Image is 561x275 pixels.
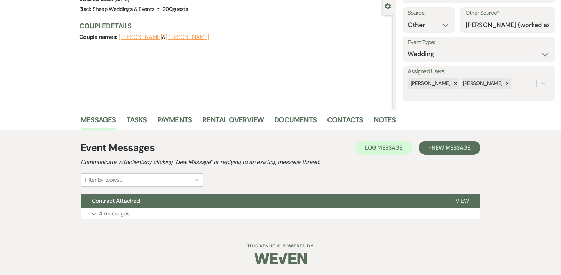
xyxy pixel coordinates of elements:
p: 4 messages [99,209,130,218]
a: Contacts [327,114,363,130]
button: View [444,194,480,208]
div: Filter by topics... [85,176,122,184]
span: New Message [432,144,471,151]
span: Black Sheep Weddings & Events [79,6,154,13]
label: Source: [408,8,450,18]
button: Log Message [355,141,412,155]
img: Weven Logo [254,246,307,271]
span: Contract Attached [92,197,140,205]
span: Couple names: [79,33,119,41]
a: Tasks [127,114,147,130]
span: View [455,197,469,205]
div: [PERSON_NAME] [408,78,452,89]
button: +New Message [419,141,480,155]
div: [PERSON_NAME] [461,78,504,89]
button: [PERSON_NAME] [119,34,162,40]
span: Log Message [365,144,403,151]
h3: Couple Details [79,21,386,31]
span: & [119,34,209,41]
button: [PERSON_NAME] [165,34,209,40]
button: 4 messages [81,208,480,220]
label: Event Type: [408,37,549,48]
label: Other Source* [466,8,549,18]
h1: Event Messages [81,140,155,155]
h2: Communicate with clients by clicking "New Message" or replying to an existing message thread. [81,158,480,166]
button: Close lead details [385,2,391,9]
span: 200 guests [163,6,188,13]
button: Contract Attached [81,194,444,208]
a: Payments [157,114,192,130]
label: Assigned Users: [408,67,549,77]
a: Notes [374,114,396,130]
a: Documents [274,114,317,130]
a: Messages [81,114,116,130]
a: Rental Overview [202,114,264,130]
